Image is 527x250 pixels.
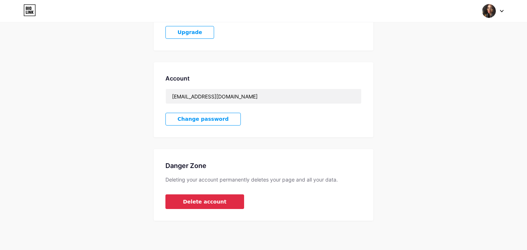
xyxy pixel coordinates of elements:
[165,161,362,171] div: Danger Zone
[177,29,202,36] span: Upgrade
[165,26,214,39] button: Upgrade
[165,74,362,83] div: Account
[183,198,227,206] span: Delete account
[165,194,244,209] button: Delete account
[166,89,361,104] input: Email
[482,4,496,18] img: cierrafreeman
[165,113,241,126] button: Change password
[165,176,362,183] div: Deleting your account permanently deletes your page and all your data.
[177,116,229,122] span: Change password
